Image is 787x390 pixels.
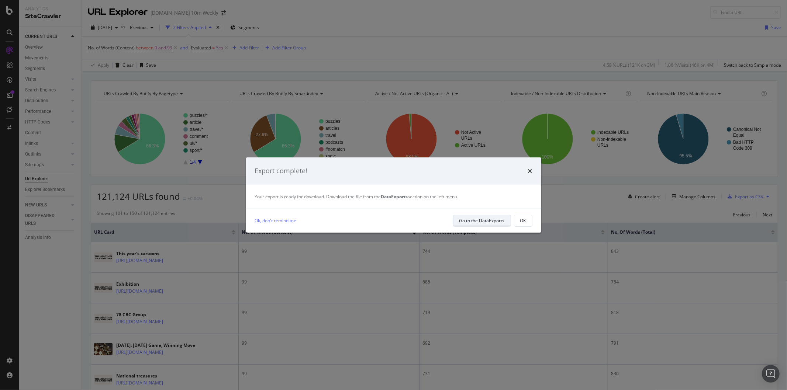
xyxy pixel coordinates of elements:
[255,194,532,200] div: Your export is ready for download. Download the file from the
[514,215,532,227] button: OK
[520,217,526,224] div: OK
[528,166,532,176] div: times
[381,194,408,200] strong: DataExports
[381,194,459,200] span: section on the left menu.
[255,166,308,176] div: Export complete!
[459,217,505,224] div: Go to the DataExports
[255,217,297,224] a: Ok, don't remind me
[762,365,780,383] div: Open Intercom Messenger
[453,215,511,227] button: Go to the DataExports
[246,157,541,233] div: modal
